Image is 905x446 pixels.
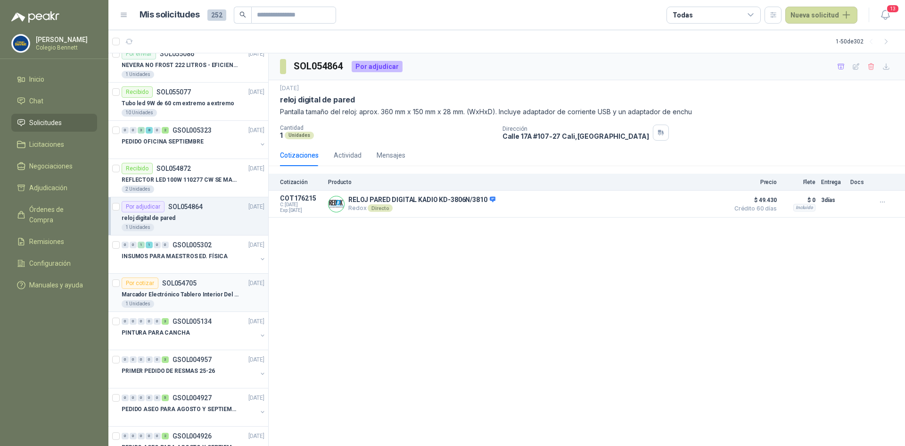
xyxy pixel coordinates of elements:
[108,159,268,197] a: RecibidoSOL054872[DATE] REFLECTOR LED 100W 110277 CW SE MARCA: PILA BY PHILIPS2 Unidades
[29,74,44,84] span: Inicio
[122,290,239,299] p: Marcador Electrónico Tablero Interior Del Día Del Juego Para Luchar, El Baloncesto O El Voleibol
[248,164,264,173] p: [DATE]
[138,318,145,325] div: 0
[122,242,129,248] div: 0
[782,179,815,185] p: Flete
[122,224,154,231] div: 1 Unidades
[160,50,194,57] p: SOL055086
[122,61,239,70] p: NEVERA NO FROST 222 LITROS - EFICIENCIA ENERGETICA A
[11,70,97,88] a: Inicio
[122,99,234,108] p: Tubo led 9W de 60 cm extremo a extremo
[122,278,158,289] div: Por cotizar
[154,242,161,248] div: 0
[173,242,212,248] p: GSOL005302
[156,89,191,95] p: SOL055077
[122,328,190,337] p: PINTURA PARA CANCHA
[328,179,724,185] p: Producto
[108,197,268,236] a: Por adjudicarSOL054864[DATE] reloj digital de pared1 Unidades
[329,196,344,212] img: Company Logo
[502,132,649,140] p: Calle 17A #107-27 Cali , [GEOGRAPHIC_DATA]
[173,433,212,439] p: GSOL004926
[248,279,264,288] p: [DATE]
[122,214,175,223] p: reloj digital de pared
[12,34,30,52] img: Company Logo
[348,204,495,212] p: Redox
[29,204,88,225] span: Órdenes de Compra
[138,127,145,134] div: 3
[130,318,137,325] div: 0
[730,179,777,185] p: Precio
[122,367,215,376] p: PRIMER PEDIDO DE RESMAS 25-26
[11,11,59,23] img: Logo peakr
[122,201,165,212] div: Por adjudicar
[248,241,264,250] p: [DATE]
[122,392,266,422] a: 0 0 0 0 0 5 GSOL004927[DATE] PEDIDO ASEO PARA AGOSTO Y SEPTIEMBRE 2
[850,179,869,185] p: Docs
[146,356,153,363] div: 0
[280,208,322,213] span: Exp: [DATE]
[162,433,169,439] div: 2
[162,395,169,401] div: 5
[122,395,129,401] div: 0
[29,161,73,171] span: Negociaciones
[122,127,129,134] div: 0
[11,201,97,229] a: Órdenes de Compra
[146,433,153,439] div: 0
[29,258,71,269] span: Configuración
[154,318,161,325] div: 0
[11,276,97,294] a: Manuales y ayuda
[122,185,154,193] div: 2 Unidades
[138,395,145,401] div: 0
[173,356,212,363] p: GSOL004957
[122,71,154,78] div: 1 Unidades
[36,36,95,43] p: [PERSON_NAME]
[162,242,169,248] div: 0
[130,356,137,363] div: 0
[11,92,97,110] a: Chat
[248,88,264,97] p: [DATE]
[280,150,319,160] div: Cotizaciones
[130,127,137,134] div: 0
[122,48,156,59] div: Por enviar
[130,395,137,401] div: 0
[122,86,153,98] div: Recibido
[130,433,137,439] div: 0
[146,242,153,248] div: 1
[122,176,239,185] p: REFLECTOR LED 100W 110277 CW SE MARCA: PILA BY PHILIPS
[122,354,266,384] a: 0 0 0 0 0 3 GSOL004957[DATE] PRIMER PEDIDO DE RESMAS 25-26
[11,135,97,153] a: Licitaciones
[122,163,153,174] div: Recibido
[239,11,246,18] span: search
[138,433,145,439] div: 0
[730,194,777,206] span: $ 49.430
[785,7,857,24] button: Nueva solicitud
[162,356,169,363] div: 3
[280,125,495,131] p: Cantidad
[29,236,64,247] span: Remisiones
[122,316,266,346] a: 0 0 0 0 0 3 GSOL005134[DATE] PINTURA PARA CANCHA
[146,318,153,325] div: 0
[502,126,649,132] p: Dirección
[11,254,97,272] a: Configuración
[280,179,322,185] p: Cotización
[285,132,314,139] div: Unidades
[730,206,777,211] span: Crédito 60 días
[122,252,228,261] p: INSUMOS PARA MAESTROS ED. FÍSICA
[154,395,161,401] div: 0
[11,233,97,251] a: Remisiones
[122,125,266,155] a: 0 0 3 8 0 2 GSOL005323[DATE] PEDIDO OFICINA SEPTIEMBRE
[122,405,239,414] p: PEDIDO ASEO PARA AGOSTO Y SEPTIEMBRE 2
[138,242,145,248] div: 1
[130,242,137,248] div: 0
[821,179,845,185] p: Entrega
[334,150,362,160] div: Actividad
[154,433,161,439] div: 0
[248,50,264,59] p: [DATE]
[377,150,405,160] div: Mensajes
[173,318,212,325] p: GSOL005134
[122,300,154,308] div: 1 Unidades
[368,204,393,212] div: Directo
[122,239,266,269] a: 0 0 1 1 0 0 GSOL005302[DATE] INSUMOS PARA MAESTROS ED. FÍSICA
[146,127,153,134] div: 8
[173,127,212,134] p: GSOL005323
